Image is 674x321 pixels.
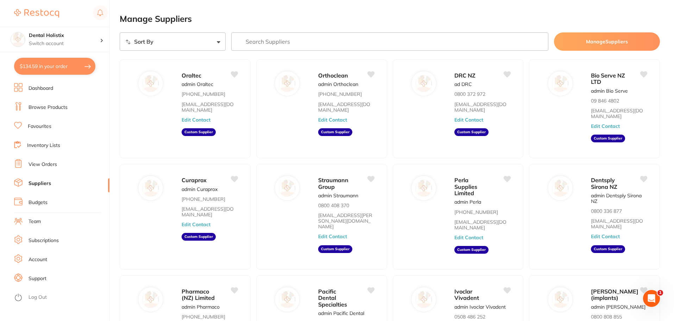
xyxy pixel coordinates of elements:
a: Subscriptions [29,237,59,244]
a: Account [29,256,47,263]
img: Bio Serve NZ LTD [552,75,569,92]
p: 0508 486 252 [454,314,485,320]
img: Henry Schein Halas (implants) [552,291,569,308]
span: Oraltec [182,72,201,79]
a: [EMAIL_ADDRESS][DOMAIN_NAME] [318,101,374,113]
a: Inventory Lists [27,142,60,149]
p: admin Perla [454,199,481,205]
img: Curaprox [143,180,159,197]
p: 0800 408 370 [318,203,349,208]
button: Edit Contact [318,234,347,239]
button: Edit Contact [591,123,620,129]
a: [EMAIL_ADDRESS][DOMAIN_NAME] [182,206,238,217]
p: admin Straumann [318,193,358,198]
button: Log Out [14,292,107,303]
button: Edit Contact [454,117,483,123]
p: admin Curaprox [182,186,218,192]
img: Dentsply Sirona NZ [552,180,569,197]
span: 1 [657,290,663,296]
img: Straumann Group [279,180,296,197]
button: ManageSuppliers [554,32,660,51]
span: Dentsply Sirona NZ [591,177,617,190]
span: Curaprox [182,177,207,184]
img: Perla Supplies Limited [415,180,432,197]
img: Dental Holistix [11,32,25,47]
p: admin Dentsply Sirona NZ [591,193,647,204]
input: Search Suppliers [231,32,549,51]
p: Switch account [29,40,100,47]
aside: Custom Supplier [591,135,625,142]
p: admin Pacific Dental [318,310,364,316]
button: Edit Contact [591,234,620,239]
a: Budgets [29,199,48,206]
span: Pharmaco (NZ) Limited [182,288,215,301]
a: Restocq Logo [14,5,59,21]
p: admin [PERSON_NAME] [591,304,645,310]
p: admin Ivoclar Vivadent [454,304,506,310]
p: [PHONE_NUMBER] [454,209,498,215]
h4: Dental Holistix [29,32,100,39]
button: $134.59 in your order [14,58,95,75]
img: DRC NZ [415,75,432,92]
button: Edit Contact [454,235,483,240]
span: Straumann Group [318,177,348,190]
img: Pharmaco (NZ) Limited [143,291,159,308]
img: Oraltec [143,75,159,92]
h2: Manage Suppliers [120,14,660,24]
p: 0800 372 972 [454,91,485,97]
a: Browse Products [29,104,68,111]
a: [EMAIL_ADDRESS][DOMAIN_NAME] [454,219,510,230]
aside: Custom Supplier [318,245,352,253]
a: Favourites [28,123,51,130]
a: Log Out [29,294,47,301]
img: Pacific Dental Specialties [279,291,296,308]
a: [EMAIL_ADDRESS][DOMAIN_NAME] [591,218,647,229]
a: [EMAIL_ADDRESS][DOMAIN_NAME] [454,101,510,113]
button: Edit Contact [318,117,347,123]
aside: Custom Supplier [182,128,216,136]
span: Orthoclean [318,72,348,79]
p: admin Pharmaco [182,304,220,310]
aside: Custom Supplier [454,246,489,254]
span: DRC NZ [454,72,475,79]
a: Team [29,218,41,225]
button: Edit Contact [182,222,210,227]
aside: Custom Supplier [454,128,489,136]
span: Pacific Dental Specialties [318,288,347,308]
aside: Custom Supplier [591,245,625,253]
p: ad DRC [454,81,472,87]
p: [PHONE_NUMBER] [182,314,225,320]
a: Support [29,275,46,282]
img: Ivoclar Vivadent [415,291,432,308]
iframe: Intercom live chat [643,290,660,307]
p: admin Bio Serve [591,88,628,94]
a: [EMAIL_ADDRESS][PERSON_NAME][DOMAIN_NAME] [318,212,374,229]
img: Restocq Logo [14,9,59,18]
a: [EMAIL_ADDRESS][DOMAIN_NAME] [182,101,238,113]
a: Dashboard [29,85,53,92]
span: Perla Supplies Limited [454,177,477,197]
img: Orthoclean [279,75,296,92]
p: 0800 808 855 [591,314,622,320]
aside: Custom Supplier [182,233,216,241]
span: Bio Serve NZ LTD [591,72,625,85]
p: admin Orthoclean [318,81,358,87]
button: Edit Contact [182,117,210,123]
a: View Orders [29,161,57,168]
span: Ivoclar Vivadent [454,288,479,301]
p: [PHONE_NUMBER] [182,91,225,97]
aside: Custom Supplier [318,128,352,136]
span: [PERSON_NAME] (implants) [591,288,638,301]
p: 09 846 4802 [591,98,619,104]
p: [PHONE_NUMBER] [182,196,225,202]
p: 0800 336 877 [591,208,622,214]
p: admin Oraltec [182,81,213,87]
p: [PHONE_NUMBER] [318,91,362,97]
a: Suppliers [29,180,51,187]
a: [EMAIL_ADDRESS][DOMAIN_NAME] [591,108,647,119]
